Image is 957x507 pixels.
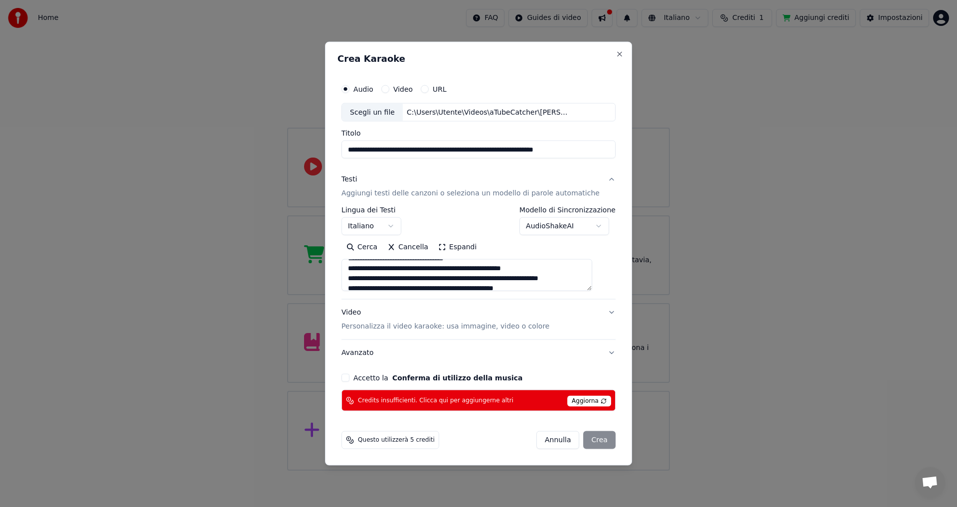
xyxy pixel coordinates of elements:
button: Avanzato [341,340,616,366]
label: URL [433,85,447,92]
div: TestiAggiungi testi delle canzoni o seleziona un modello di parole automatiche [341,206,616,299]
div: Video [341,308,549,332]
button: Espandi [433,239,481,255]
button: Cancella [382,239,433,255]
label: Video [393,85,413,92]
label: Modello di Sincronizzazione [519,206,616,213]
div: C:\Users\Utente\Videos\aTubeCatcher\[PERSON_NAME] y [PERSON_NAME] - Para Que Un Día Vuelvas (Vide... [403,107,572,117]
button: Cerca [341,239,382,255]
p: Aggiungi testi delle canzoni o seleziona un modello di parole automatiche [341,188,600,198]
p: Personalizza il video karaoke: usa immagine, video o colore [341,322,549,332]
span: Questo utilizzerà 5 crediti [358,436,435,444]
button: Annulla [536,431,580,449]
span: Aggiorna [567,396,611,407]
label: Audio [353,85,373,92]
div: Scegli un file [342,103,403,121]
button: TestiAggiungi testi delle canzoni o seleziona un modello di parole automatiche [341,167,616,206]
button: VideoPersonalizza il video karaoke: usa immagine, video o colore [341,300,616,339]
span: Credits insufficienti. Clicca qui per aggiungerne altri [358,396,513,404]
div: Testi [341,174,357,184]
label: Lingua dei Testi [341,206,401,213]
h2: Crea Karaoke [337,54,620,63]
button: Accetto la [392,374,523,381]
label: Accetto la [353,374,522,381]
label: Titolo [341,130,616,137]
